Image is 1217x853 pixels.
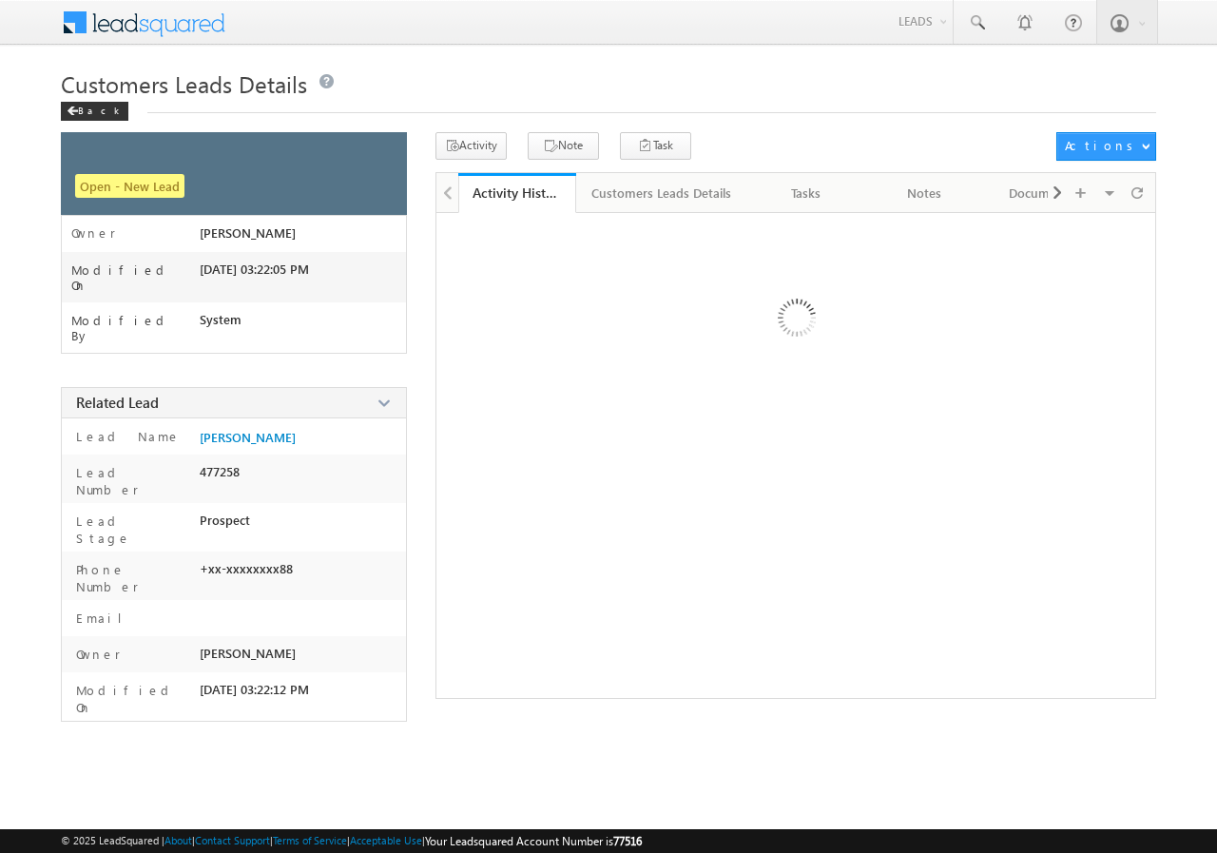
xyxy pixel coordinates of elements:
a: Tasks [748,173,866,213]
div: Notes [881,182,967,204]
div: Tasks [763,182,849,204]
label: Lead Stage [71,513,191,547]
label: Lead Number [71,464,191,498]
a: Contact Support [195,834,270,846]
label: Modified On [71,682,191,716]
span: System [200,312,241,327]
span: [DATE] 03:22:12 PM [200,682,309,697]
button: Note [528,132,599,160]
label: Owner [71,646,121,663]
div: Activity History [473,184,562,202]
span: Open - New Lead [75,174,184,198]
a: About [164,834,192,846]
a: Activity History [458,173,576,213]
span: 477258 [200,464,240,479]
label: Modified By [71,313,200,343]
span: Your Leadsquared Account Number is [425,834,642,848]
a: Terms of Service [273,834,347,846]
span: 77516 [613,834,642,848]
span: [PERSON_NAME] [200,225,296,241]
a: [PERSON_NAME] [200,430,296,445]
div: Back [61,102,128,121]
label: Email [71,610,137,627]
img: Loading ... [697,223,894,419]
span: Related Lead [76,393,159,412]
a: Acceptable Use [350,834,422,846]
a: Customers Leads Details [576,173,748,213]
a: Notes [866,173,984,213]
label: Owner [71,225,116,241]
label: Lead Name [71,428,181,445]
label: Phone Number [71,561,191,595]
button: Task [620,132,691,160]
div: Customers Leads Details [591,182,731,204]
button: Activity [435,132,507,160]
div: Actions [1065,137,1140,154]
span: Prospect [200,513,250,528]
span: © 2025 LeadSquared | | | | | [61,832,642,850]
li: Activity History [458,173,576,211]
button: Actions [1056,132,1156,161]
label: Modified On [71,262,200,293]
span: [PERSON_NAME] [200,646,296,661]
div: Documents [999,182,1085,204]
a: Documents [984,173,1102,213]
span: Customers Leads Details [61,68,307,99]
span: [DATE] 03:22:05 PM [200,262,309,277]
span: +xx-xxxxxxxx88 [200,561,293,576]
